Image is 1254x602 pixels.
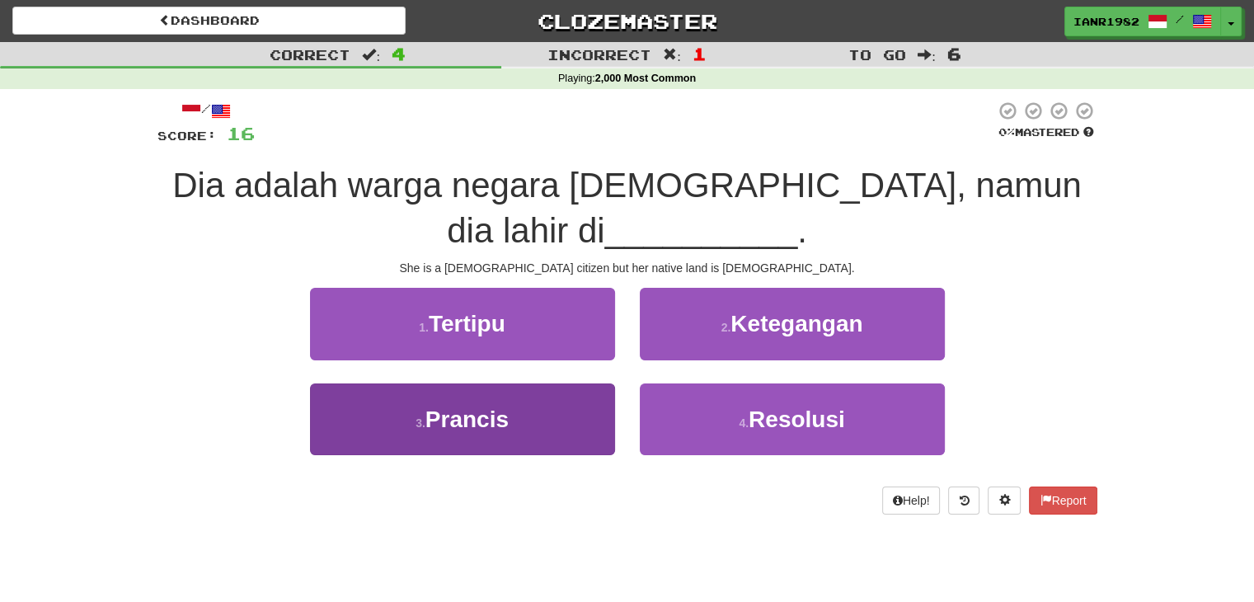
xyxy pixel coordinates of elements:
span: 6 [947,44,961,63]
span: 1 [693,44,707,63]
span: IanR1982 [1073,14,1139,29]
span: __________ [605,211,798,250]
a: Dashboard [12,7,406,35]
strong: 2,000 Most Common [595,73,696,84]
small: 3 . [416,416,425,430]
span: : [918,48,936,62]
button: Round history (alt+y) [948,487,979,515]
span: . [797,211,807,250]
span: Prancis [425,407,509,432]
span: Ketegangan [730,311,862,336]
span: Dia adalah warga negara [DEMOGRAPHIC_DATA], namun dia lahir di [172,166,1082,250]
span: Tertipu [429,311,505,336]
button: Help! [882,487,941,515]
span: 4 [392,44,406,63]
div: She is a [DEMOGRAPHIC_DATA] citizen but her native land is [DEMOGRAPHIC_DATA]. [157,260,1097,276]
span: : [362,48,380,62]
button: 4.Resolusi [640,383,945,455]
div: Mastered [995,125,1097,140]
a: Clozemaster [430,7,824,35]
span: 0 % [998,125,1015,139]
span: Correct [270,46,350,63]
small: 4 . [739,416,749,430]
span: Incorrect [547,46,651,63]
button: 2.Ketegangan [640,288,945,360]
a: IanR1982 / [1064,7,1221,36]
small: 1 . [419,321,429,334]
span: Resolusi [749,407,845,432]
span: 16 [227,123,255,143]
button: 1.Tertipu [310,288,615,360]
button: 3.Prancis [310,383,615,455]
div: / [157,101,255,121]
small: 2 . [721,321,731,334]
span: To go [848,46,906,63]
span: Score: [157,129,217,143]
span: / [1176,13,1184,25]
span: : [663,48,681,62]
button: Report [1029,487,1097,515]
